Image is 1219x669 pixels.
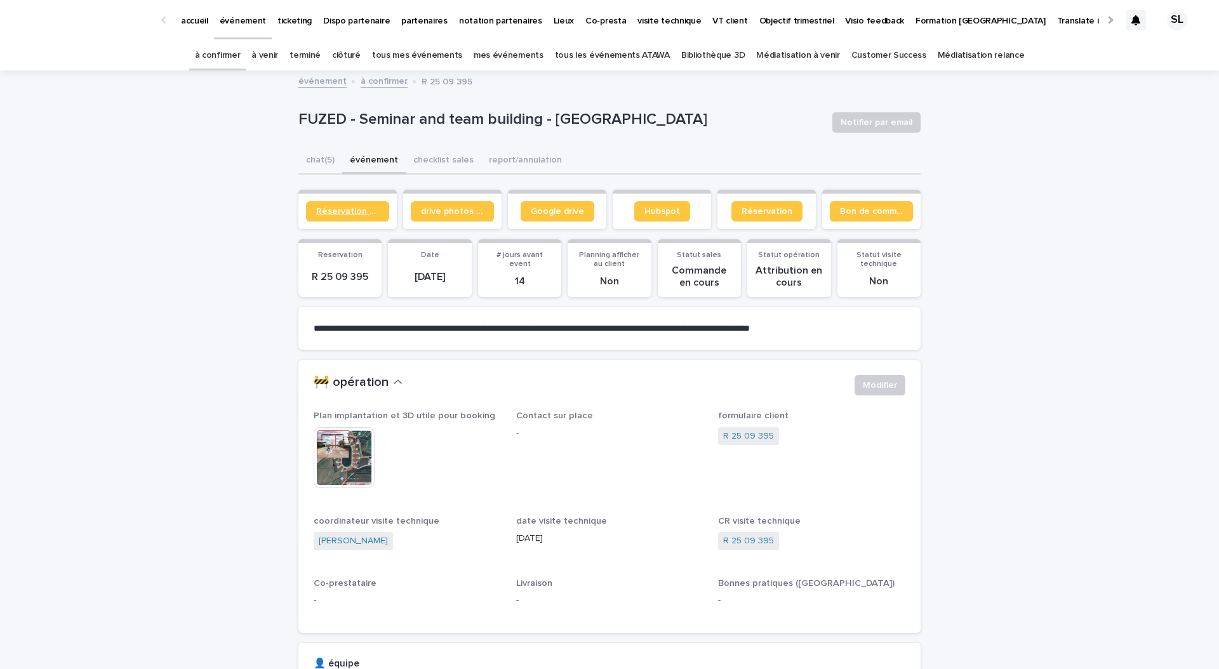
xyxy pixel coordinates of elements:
span: Contact sur place [516,411,593,420]
a: Google drive [521,201,594,222]
a: [PERSON_NAME] [319,534,388,548]
p: Non [575,275,643,288]
a: mes événements [474,41,543,70]
a: événement [298,73,347,88]
a: Bon de commande [830,201,913,222]
span: formulaire client [718,411,789,420]
p: R 25 09 395 [422,74,472,88]
p: [DATE] [516,532,703,545]
span: Reservation [318,251,363,259]
a: Bibliothèque 3D [681,41,745,70]
button: Modifier [855,375,905,395]
a: Customer Success [851,41,926,70]
button: événement [342,148,406,175]
span: Statut sales [677,251,721,259]
span: Co-prestataire [314,579,376,588]
span: Bonnes pratiques ([GEOGRAPHIC_DATA]) [718,579,895,588]
span: Réservation client [316,207,379,216]
button: checklist sales [406,148,481,175]
span: Livraison [516,579,552,588]
span: drive photos coordinateur [421,207,484,216]
button: chat (5) [298,148,342,175]
p: - [516,427,703,440]
p: - [314,594,501,607]
a: terminé [290,41,321,70]
span: Hubspot [644,207,680,216]
button: report/annulation [481,148,570,175]
p: - [516,594,703,607]
p: Commande en cours [665,265,733,289]
p: R 25 09 395 [306,271,374,283]
span: date visite technique [516,517,607,526]
span: Plan implantation et 3D utile pour booking [314,411,495,420]
a: Médiatisation relance [938,41,1025,70]
button: 🚧 opération [314,375,403,390]
a: à venir [251,41,278,70]
p: Attribution en cours [755,265,823,289]
p: [DATE] [396,271,463,283]
a: R 25 09 395 [723,430,774,443]
span: Planning afficher au client [579,251,639,268]
span: CR visite technique [718,517,801,526]
span: Google drive [531,207,584,216]
a: drive photos coordinateur [411,201,494,222]
a: Hubspot [634,201,690,222]
a: à confirmer [195,41,241,70]
span: Notifier par email [841,116,912,129]
p: FUZED - Seminar and team building - [GEOGRAPHIC_DATA] [298,110,822,129]
a: tous mes événements [372,41,462,70]
p: Non [845,275,913,288]
h2: 🚧 opération [314,375,389,390]
button: Notifier par email [832,112,921,133]
div: SL [1167,10,1187,30]
p: 14 [486,275,554,288]
img: Ls34BcGeRexTGTNfXpUC [25,8,149,33]
a: R 25 09 395 [723,534,774,548]
span: coordinateur visite technique [314,517,439,526]
p: - [718,594,905,607]
a: Médiatisation à venir [756,41,840,70]
span: Réservation [742,207,792,216]
span: Statut visite technique [856,251,902,268]
a: Réservation client [306,201,389,222]
a: tous les événements ATAWA [555,41,670,70]
span: Modifier [863,379,897,392]
a: à confirmer [361,73,408,88]
span: Statut opération [758,251,820,259]
a: clôturé [332,41,361,70]
span: Bon de commande [840,207,903,216]
a: Réservation [731,201,803,222]
span: # jours avant event [496,251,543,268]
span: Date [421,251,439,259]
